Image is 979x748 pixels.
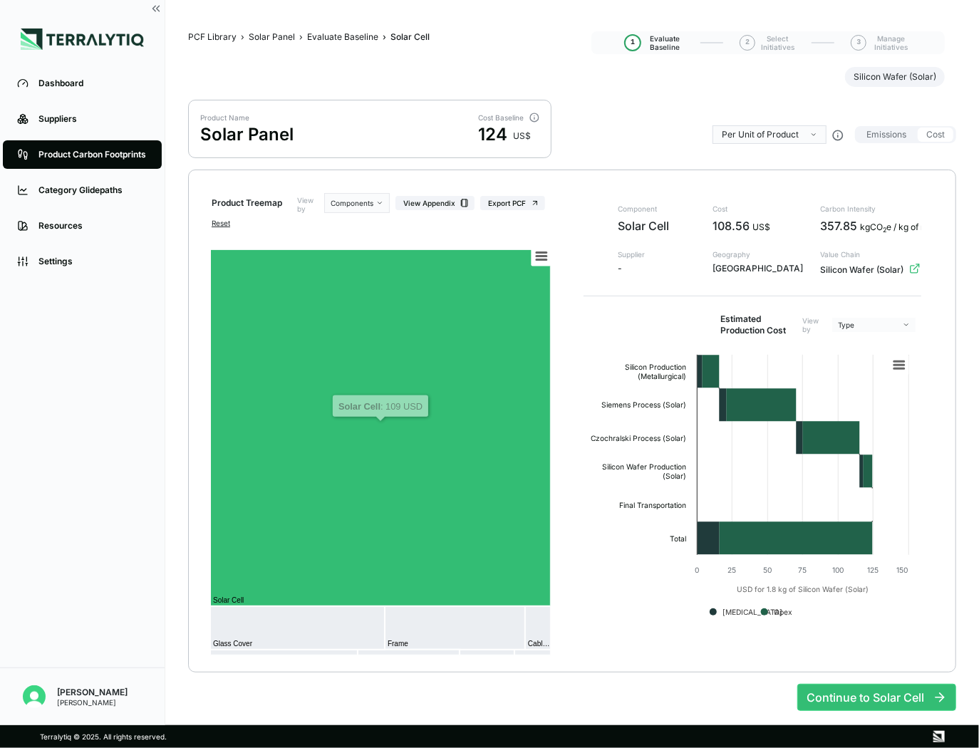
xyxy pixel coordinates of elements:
span: [GEOGRAPHIC_DATA] [713,263,803,274]
div: Settings [38,256,147,267]
div: Cost Baseline [478,113,527,122]
text: Cabl… [528,640,550,648]
a: Solar Panel [249,31,295,43]
a: PCF Library [188,31,237,43]
a: Evaluate Baseline [307,31,378,43]
img: Logo [21,28,144,50]
text: USD for 1.8 kg of Silicon Wafer (Solar) [737,585,869,594]
div: kgCO e / kg of material [860,222,954,233]
text: Frame [388,640,408,648]
text: Opex [774,608,792,617]
button: Open user button [17,680,51,714]
span: Solar Cell [390,31,430,43]
button: Silicon Wafer (Solar) [845,67,945,87]
text: 50 [763,566,772,574]
div: Dashboard [38,78,147,89]
div: Product Name [200,113,294,122]
button: Components [324,193,390,213]
button: 2Select Initiatives [740,28,794,57]
label: View by [802,316,827,333]
button: Reset [212,219,230,227]
h2: Estimated Production Cost [720,313,797,336]
div: Category Glidepaths [38,185,147,196]
div: [PERSON_NAME] [57,687,128,698]
span: › [383,31,386,43]
text: 75 [799,566,807,574]
text: 25 [728,566,737,574]
span: - [618,263,695,274]
sub: 2 [883,226,886,234]
button: Per Unit of Product [713,125,827,144]
text: 0 [695,566,699,574]
div: 108.56 [713,217,803,234]
button: Continue to Solar Cell [797,684,956,711]
span: 1 [631,38,635,47]
span: › [299,31,303,43]
div: [PERSON_NAME] [57,698,128,707]
text: Czochralski Process (Solar) [591,434,686,442]
button: 1Evaluate Baseline [626,28,683,57]
span: 3 [856,38,861,47]
text: Solar Cell [213,596,244,604]
div: Resources [38,220,147,232]
div: US$ [513,130,531,153]
button: Emissions [858,128,915,142]
span: Geography [713,250,803,259]
text: Silicon Production (Metallurgical) [625,363,686,381]
div: 357.85 [820,217,921,234]
div: Product Carbon Footprints [38,149,147,160]
span: US$ [752,222,770,232]
label: View by [297,193,318,213]
img: Lisa Schold [23,685,46,708]
button: Cost [918,128,953,142]
button: View Appendix [395,196,475,210]
text: Silicon Wafer Production (Solar) [602,462,686,480]
span: Evaluate Baseline [646,34,683,51]
div: Product Treemap [212,197,297,209]
div: Solar Panel [200,123,294,146]
text: 150 [896,566,908,574]
div: Silicon Wafer (Solar) [820,263,921,277]
button: Type [832,318,916,332]
button: Export PCF [480,196,545,210]
div: 124 [478,123,507,146]
text: Total [670,534,686,543]
button: 3Manage Initiatives [851,28,911,57]
text: [MEDICAL_DATA] [722,608,782,616]
text: Glass Cover [213,640,253,648]
span: Solar Cell [618,217,695,234]
span: Supplier [618,250,695,259]
text: Final Transportation [619,501,686,510]
span: › [241,31,244,43]
span: Carbon Intensity [820,204,921,213]
span: Component [618,204,695,213]
span: Cost [713,204,803,213]
span: Value Chain [820,250,921,259]
span: 2 [745,38,750,47]
text: 125 [868,566,879,574]
text: Siemens Process (Solar) [601,400,686,409]
text: 100 [832,566,844,574]
div: Suppliers [38,113,147,125]
span: Select Initiatives [760,34,794,51]
span: Manage Initiatives [871,34,911,51]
